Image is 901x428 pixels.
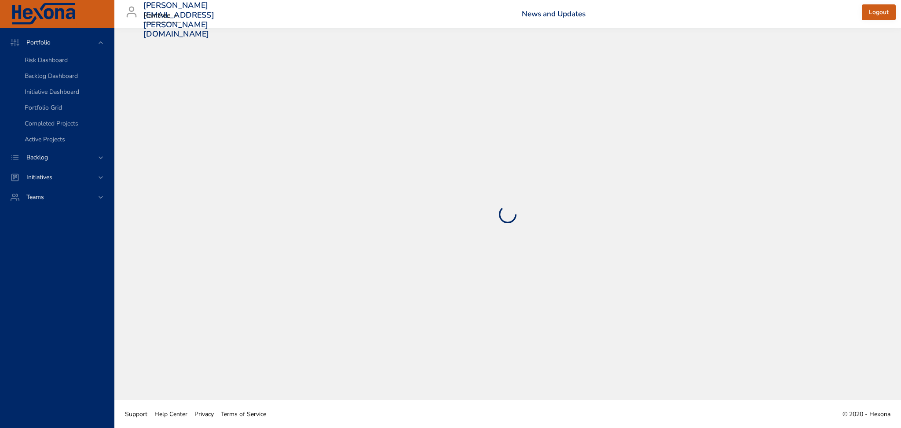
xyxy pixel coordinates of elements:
span: Support [125,410,147,418]
span: Terms of Service [221,410,266,418]
span: Initiative Dashboard [25,88,79,96]
a: Help Center [151,404,191,424]
span: Privacy [194,410,214,418]
span: Logout [869,7,889,18]
span: Completed Projects [25,119,78,128]
span: Teams [19,193,51,201]
h3: [PERSON_NAME][EMAIL_ADDRESS][PERSON_NAME][DOMAIN_NAME] [143,1,214,39]
a: Terms of Service [217,404,270,424]
span: © 2020 - Hexona [842,410,890,418]
a: Support [121,404,151,424]
button: Logout [862,4,896,21]
span: Active Projects [25,135,65,144]
img: Hexona [11,3,77,25]
div: Raintree [143,9,181,23]
span: Initiatives [19,173,59,181]
a: Privacy [191,404,217,424]
span: Backlog Dashboard [25,72,78,80]
span: Portfolio Grid [25,103,62,112]
span: Help Center [154,410,187,418]
a: News and Updates [522,9,586,19]
span: Risk Dashboard [25,56,68,64]
span: Backlog [19,153,55,162]
span: Portfolio [19,38,58,47]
